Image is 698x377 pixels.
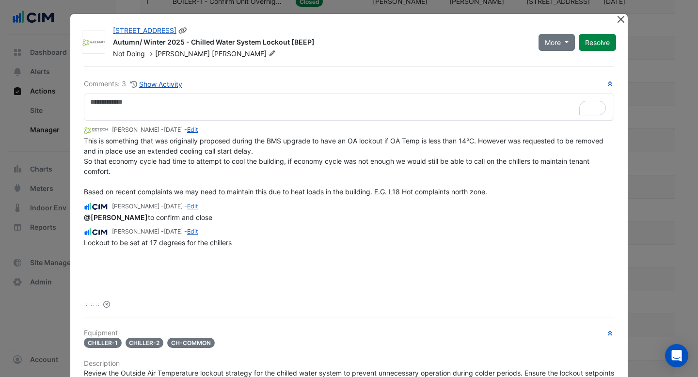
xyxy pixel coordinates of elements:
span: 2025-05-29 10:05:38 [164,203,183,210]
span: [PERSON_NAME] [212,49,278,59]
small: [PERSON_NAME] - - [112,227,198,236]
span: -> [147,49,153,58]
button: More [539,34,575,51]
img: CIM [84,201,108,212]
span: timo.blake@oztech.com.au [OzTech] [84,213,148,221]
span: CH-COMMON [167,338,215,348]
a: [STREET_ADDRESS] [113,26,176,34]
button: Close [616,14,626,24]
div: Autumn/ Winter 2025 - Chilled Water System Lockout [BEEP] [113,37,527,49]
h6: Description [84,360,614,368]
span: Copy link to clipboard [178,26,187,34]
img: OzTech [84,125,108,136]
span: Not Doing [113,49,145,58]
textarea: To enrich screen reader interactions, please activate Accessibility in Grammarly extension settings [84,94,614,121]
span: 2025-05-29 09:35:36 [164,228,183,235]
a: Edit [187,126,198,133]
span: to confirm and close [84,213,212,221]
h6: Equipment [84,329,614,337]
img: CIM [84,227,108,237]
a: Edit [187,203,198,210]
span: CHILLER-2 [126,338,164,348]
small: [PERSON_NAME] - - [112,202,198,211]
small: [PERSON_NAME] - - [112,126,198,134]
span: [PERSON_NAME] [155,49,210,58]
div: Open Intercom Messenger [665,344,688,367]
a: Edit [187,228,198,235]
span: CHILLER-1 [84,338,122,348]
span: This is something that was originally proposed during the BMS upgrade to have an OA lockout if OA... [84,137,605,196]
button: Show Activity [130,79,183,90]
span: Lockout to be set at 17 degrees for the chillers [84,238,232,247]
fa-icon: Reset [103,300,110,308]
div: Comments: 3 [84,79,183,90]
span: More [545,37,561,47]
button: Resolve [579,34,616,51]
img: OzTech [82,38,105,47]
span: 2025-07-14 13:57:19 [164,126,183,133]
